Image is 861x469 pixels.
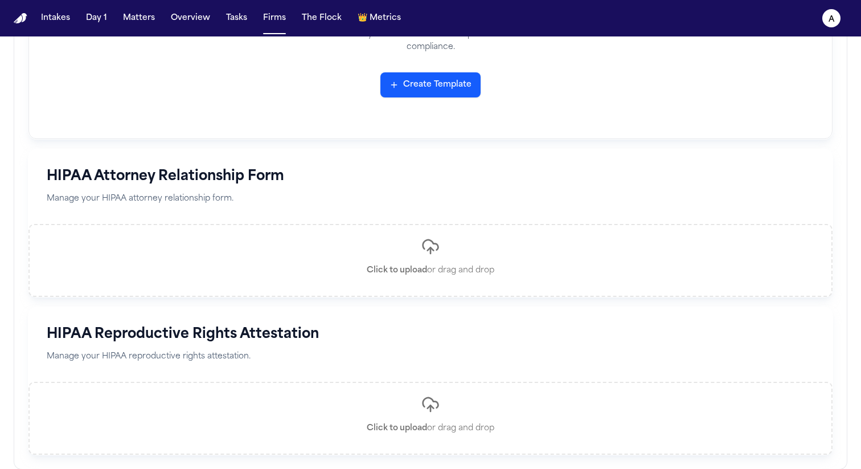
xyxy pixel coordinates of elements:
button: Intakes [36,8,75,28]
p: or drag and drop [367,423,494,434]
button: Overview [166,8,215,28]
button: crownMetrics [353,8,405,28]
span: Click to upload [367,266,427,275]
button: The Flock [297,8,346,28]
button: Day 1 [81,8,112,28]
span: Click to upload [367,424,427,433]
button: Tasks [222,8,252,28]
a: Home [14,13,27,24]
button: Firms [259,8,290,28]
button: Create Template [380,72,481,97]
h1: HIPAA Attorney Relationship Form [47,168,814,186]
button: Matters [118,8,159,28]
img: Finch Logo [14,13,27,24]
p: Manage your HIPAA reproductive rights attestation. [47,350,814,364]
h1: HIPAA Reproductive Rights Attestation [47,325,814,344]
p: or drag and drop [367,265,494,276]
p: Manage your HIPAA attorney relationship form. [47,193,814,206]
